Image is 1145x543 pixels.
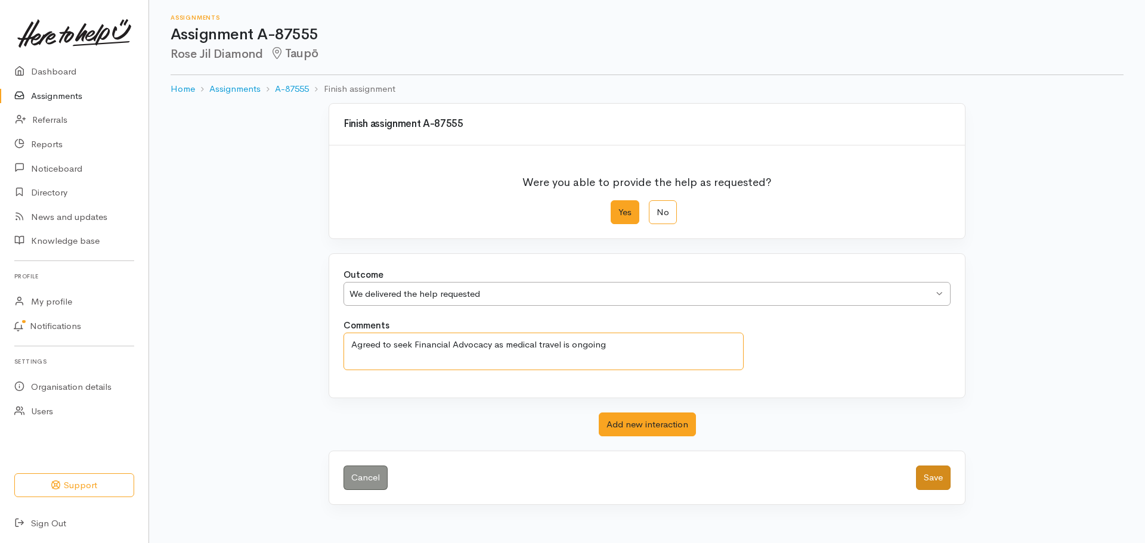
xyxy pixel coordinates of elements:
a: Assignments [209,82,261,96]
h2: Rose Jil Diamond [171,47,1124,61]
label: Outcome [343,268,383,282]
h3: Finish assignment A-87555 [343,119,951,130]
a: Cancel [343,466,388,490]
p: Were you able to provide the help as requested? [522,167,772,191]
button: Save [916,466,951,490]
label: Yes [611,200,639,225]
h6: Assignments [171,14,1124,21]
h1: Assignment A-87555 [171,26,1124,44]
h6: Settings [14,353,134,370]
button: Add new interaction [599,412,696,437]
li: Finish assignment [309,82,395,96]
button: Support [14,473,134,498]
a: A-87555 [275,82,309,96]
h6: Profile [14,268,134,284]
span: Taupō [270,46,318,61]
div: We delivered the help requested [349,287,933,301]
label: No [649,200,677,225]
a: Home [171,82,195,96]
nav: breadcrumb [171,75,1124,103]
label: Comments [343,319,389,333]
